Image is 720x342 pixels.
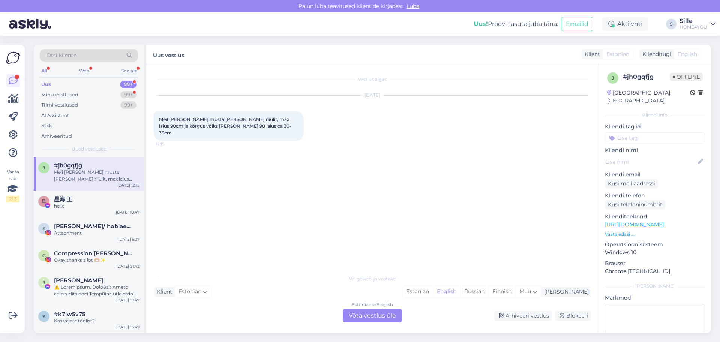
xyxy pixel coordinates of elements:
div: # jh0gqfjg [623,72,670,81]
div: [DATE] [154,92,591,99]
div: Tiimi vestlused [41,101,78,109]
div: Kõik [41,122,52,130]
p: Brauser [605,259,705,267]
span: Muu [519,288,531,295]
span: Uued vestlused [72,146,106,152]
div: Aktiivne [602,17,648,31]
span: k [42,313,46,319]
span: C [42,253,46,258]
img: Askly Logo [6,51,20,65]
div: [GEOGRAPHIC_DATA], [GEOGRAPHIC_DATA] [607,89,690,105]
span: Kairet Pintman/ hobiaednik🌺 [54,223,132,230]
div: All [40,66,48,76]
div: Web [78,66,91,76]
p: Märkmed [605,294,705,302]
div: 99+ [120,101,136,109]
div: [DATE] 9:37 [118,237,139,242]
div: Estonian [402,286,433,297]
div: Kliendi info [605,111,705,118]
span: #jh0gqfjg [54,162,82,169]
span: Compression Sofa Tanzuo [54,250,132,257]
span: j [612,75,614,81]
div: Küsi telefoninumbrit [605,200,665,210]
span: #k7lw5v75 [54,311,85,318]
div: Minu vestlused [41,91,78,99]
div: 2 / 3 [6,196,19,202]
div: 99+ [120,81,136,88]
p: Kliendi nimi [605,146,705,154]
span: j [43,165,45,170]
div: Estonian to English [352,301,393,308]
div: Võta vestlus üle [343,309,402,322]
div: Russian [460,286,488,297]
div: Meil [PERSON_NAME] musta [PERSON_NAME] riiulit, max laius 90cm ja kõrgus võiks [PERSON_NAME] 90 l... [54,169,139,182]
p: Kliendi telefon [605,192,705,200]
div: Uus [41,81,51,88]
span: Meil [PERSON_NAME] musta [PERSON_NAME] riiulit, max laius 90cm ja kõrgus võiks [PERSON_NAME] 90 l... [159,116,291,136]
div: ⚠️ Loremipsum, Dolo8sit Ametc adipis elits doei Temp0inc utla etdol ma aliqu enimadmin veniamqu n... [54,284,139,297]
button: Emailid [561,17,593,31]
div: S [666,19,676,29]
div: [DATE] 12:15 [117,182,139,188]
p: Windows 10 [605,249,705,256]
div: Proovi tasuta juba täna: [474,20,558,29]
span: J [43,280,45,285]
div: Kas vajate töölist? [54,318,139,324]
div: Klient [582,50,600,58]
div: [DATE] 18:47 [116,297,139,303]
span: Estonian [606,50,629,58]
input: Lisa nimi [605,158,696,166]
div: Klient [154,288,172,296]
a: SilleHOME4YOU [679,18,715,30]
span: Otsi kliente [46,51,76,59]
a: [URL][DOMAIN_NAME] [605,221,664,228]
span: Offline [670,73,703,81]
input: Lisa tag [605,132,705,143]
span: 星海 王 [54,196,72,203]
div: Küsi meiliaadressi [605,179,658,189]
div: Arhiveeri vestlus [494,311,552,321]
div: HOME4YOU [679,24,707,30]
div: Vestlus algas [154,76,591,83]
div: Vaata siia [6,169,19,202]
div: AI Assistent [41,112,69,119]
div: hello [54,203,139,209]
div: [DATE] 10:47 [116,209,139,215]
b: Uus! [474,20,488,27]
span: K [42,226,46,231]
span: Luba [404,3,421,9]
div: 99+ [120,91,136,99]
div: Okay,thanks a lot 🫶🏼✨ [54,257,139,264]
div: Klienditugi [639,50,671,58]
div: [DATE] 21:42 [116,264,139,269]
span: Estonian [178,288,201,296]
p: Kliendi email [605,171,705,179]
div: Finnish [488,286,515,297]
p: Chrome [TECHNICAL_ID] [605,267,705,275]
div: Attachment [54,230,139,237]
p: Klienditeekond [605,213,705,221]
span: 12:15 [156,141,184,147]
div: [PERSON_NAME] [605,283,705,289]
div: Arhiveeritud [41,133,72,140]
div: Sille [679,18,707,24]
label: Uus vestlus [153,49,184,59]
div: Blokeeri [555,311,591,321]
span: Juande Martín Granados [54,277,103,284]
div: [PERSON_NAME] [541,288,589,296]
span: English [678,50,697,58]
div: Valige keel ja vastake [154,276,591,282]
p: Operatsioonisüsteem [605,241,705,249]
div: Socials [120,66,138,76]
p: Kliendi tag'id [605,123,705,131]
div: English [433,286,460,297]
span: 星 [42,199,46,204]
p: Vaata edasi ... [605,231,705,238]
div: [DATE] 15:49 [116,324,139,330]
